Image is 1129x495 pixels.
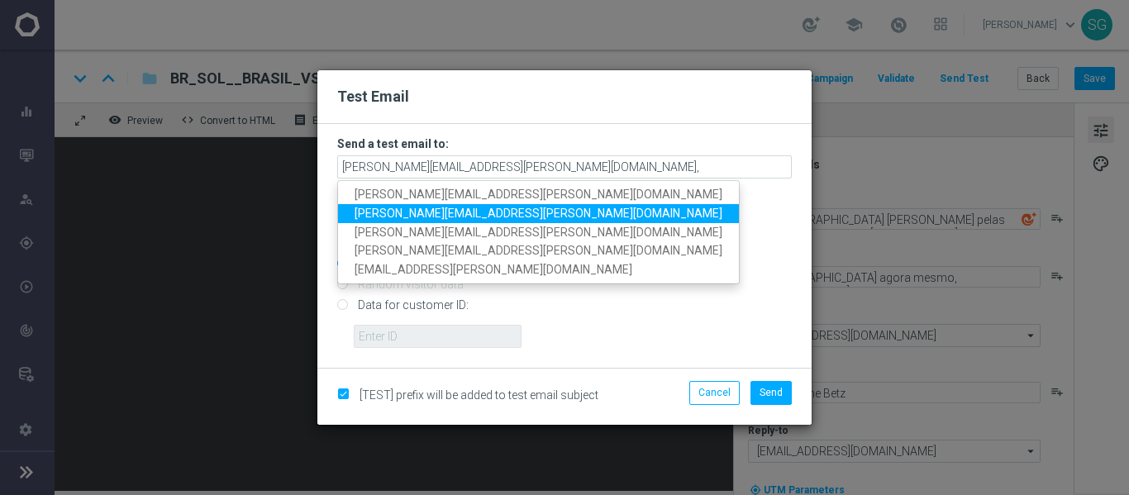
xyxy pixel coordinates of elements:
span: [PERSON_NAME][EMAIL_ADDRESS][PERSON_NAME][DOMAIN_NAME] [355,226,722,239]
a: [EMAIL_ADDRESS][PERSON_NAME][DOMAIN_NAME] [338,261,739,280]
h2: Test Email [337,87,792,107]
h3: Send a test email to: [337,136,792,151]
a: [PERSON_NAME][EMAIL_ADDRESS][PERSON_NAME][DOMAIN_NAME] [338,223,739,242]
span: [EMAIL_ADDRESS][PERSON_NAME][DOMAIN_NAME] [355,264,632,277]
span: [PERSON_NAME][EMAIL_ADDRESS][PERSON_NAME][DOMAIN_NAME] [355,207,722,220]
a: [PERSON_NAME][EMAIL_ADDRESS][PERSON_NAME][DOMAIN_NAME] [338,204,739,223]
button: Cancel [689,381,740,404]
span: [PERSON_NAME][EMAIL_ADDRESS][PERSON_NAME][DOMAIN_NAME] [355,188,722,201]
span: Send [760,387,783,398]
button: Send [750,381,792,404]
input: Enter ID [354,325,522,348]
a: [PERSON_NAME][EMAIL_ADDRESS][PERSON_NAME][DOMAIN_NAME] [338,185,739,204]
span: [TEST] prefix will be added to test email subject [360,388,598,402]
span: [PERSON_NAME][EMAIL_ADDRESS][PERSON_NAME][DOMAIN_NAME] [355,245,722,258]
a: [PERSON_NAME][EMAIL_ADDRESS][PERSON_NAME][DOMAIN_NAME] [338,242,739,261]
